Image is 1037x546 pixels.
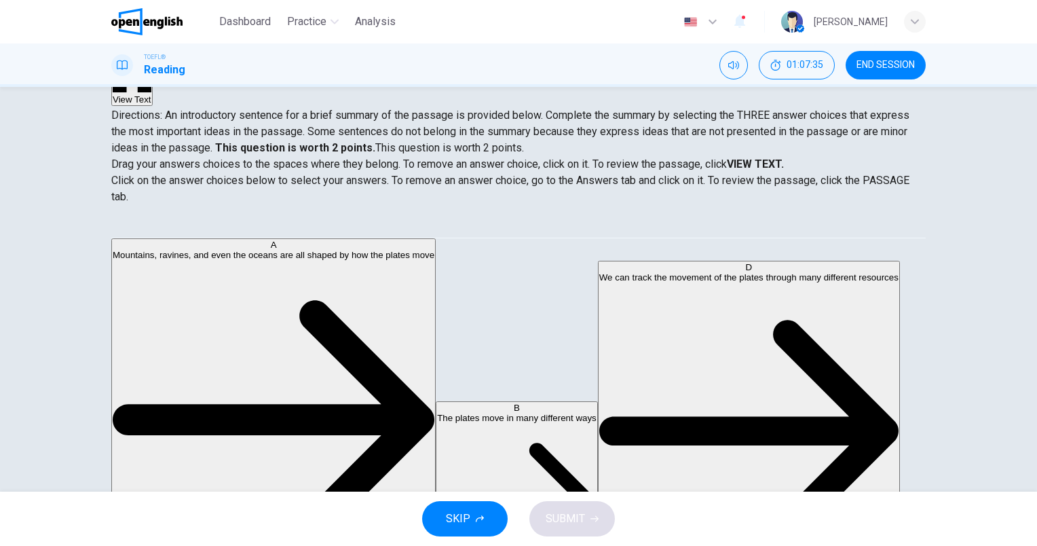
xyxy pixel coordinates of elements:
h1: Reading [144,62,185,78]
img: en [682,17,699,27]
div: A [113,240,434,250]
span: We can track the movement of the plates through many different resources [599,272,899,283]
div: D [599,262,899,272]
span: The plates move in many different ways [437,412,597,422]
button: 01:07:35 [759,51,835,79]
span: Directions: An introductory sentence for a brief summary of the passage is provided below. Comple... [111,109,909,154]
div: [PERSON_NAME] [814,14,888,30]
button: Analysis [350,10,401,34]
span: Analysis [355,14,396,30]
button: SKIP [422,501,508,536]
button: Practice [282,10,344,34]
strong: This question is worth 2 points. [212,141,375,154]
div: Mute [719,51,748,79]
img: OpenEnglish logo [111,8,183,35]
button: Dashboard [214,10,276,34]
div: B [437,402,597,412]
span: Dashboard [219,14,271,30]
a: OpenEnglish logo [111,8,214,35]
div: Choose test type tabs [111,205,926,238]
span: SKIP [446,509,470,528]
span: Mountains, ravines, and even the oceans are all shaped by how the plates move [113,250,434,260]
button: END SESSION [846,51,926,79]
img: Profile picture [781,11,803,33]
strong: VIEW TEXT. [727,158,784,170]
p: Drag your answers choices to the spaces where they belong. To remove an answer choice, click on i... [111,156,926,172]
span: 01:07:35 [787,60,823,71]
div: Hide [759,51,835,79]
span: This question is worth 2 points. [375,141,524,154]
span: TOEFL® [144,52,166,62]
span: Practice [287,14,326,30]
p: Click on the answer choices below to select your answers. To remove an answer choice, go to the A... [111,172,926,205]
span: END SESSION [856,60,915,71]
